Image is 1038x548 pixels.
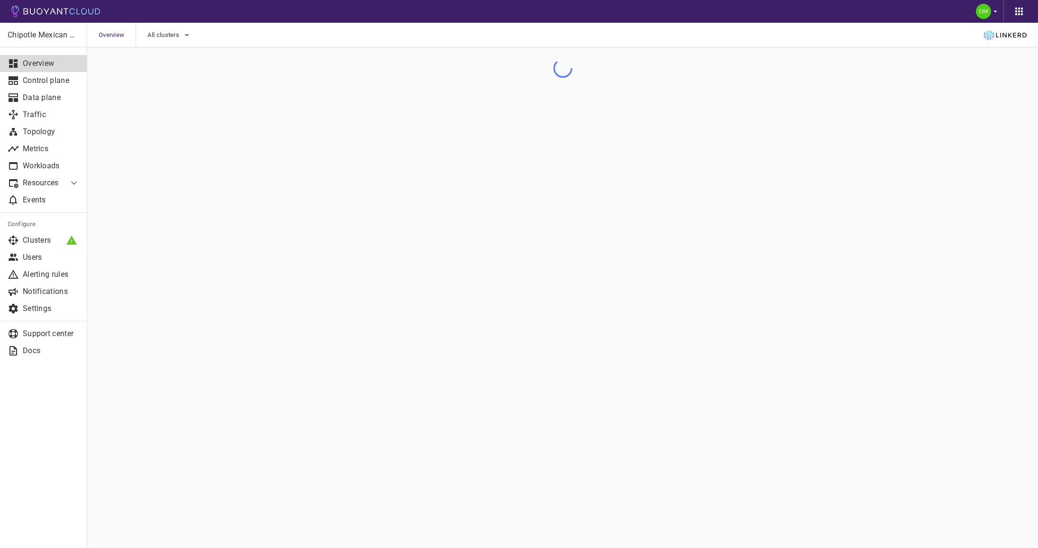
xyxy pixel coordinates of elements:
[23,346,80,356] p: Docs
[23,329,80,338] p: Support center
[23,236,80,245] p: Clusters
[23,287,80,296] p: Notifications
[23,127,80,137] p: Topology
[23,76,80,85] p: Control plane
[23,144,80,154] p: Metrics
[976,4,991,19] img: Deon Mason
[23,161,80,171] p: Workloads
[147,31,181,39] span: All clusters
[8,220,80,228] h5: Configure
[8,30,79,40] p: Chipotle Mexican Grill
[23,93,80,102] p: Data plane
[23,110,80,119] p: Traffic
[99,23,136,47] span: Overview
[23,178,61,188] p: Resources
[23,253,80,262] p: Users
[23,304,80,313] p: Settings
[23,59,80,68] p: Overview
[147,28,193,42] button: All clusters
[23,270,80,279] p: Alerting rules
[23,195,80,205] p: Events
